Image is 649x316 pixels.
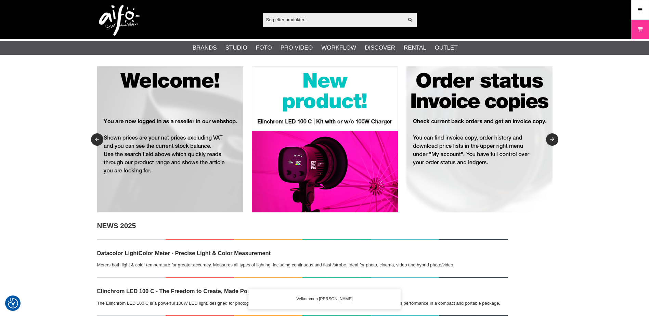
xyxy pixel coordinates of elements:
[97,221,508,231] h2: NEWS 2025
[546,133,558,146] button: Next
[97,288,264,294] strong: Elinchrom LED 100 C - The Freedom to Create, Made Portable.
[91,133,103,146] button: Previous
[263,14,404,25] input: Søg efter produkter...
[225,43,247,52] a: Studio
[296,296,353,302] span: Velkommen [PERSON_NAME]
[435,43,458,52] a: Outlet
[404,43,426,52] a: Rental
[97,262,508,269] p: Meters both light & color temperature for greater accuracy. Measures all types of lighting, inclu...
[99,5,140,36] img: logo.png
[97,300,508,307] p: The Elinchrom LED 100 C is a powerful 100W LED light, designed for photographers, videographers, ...
[256,43,272,52] a: Foto
[321,43,356,52] a: Workflow
[193,43,217,52] a: Brands
[281,43,313,52] a: Pro Video
[406,66,553,212] img: Annonce:RET003 banner-resel-account-bgr.jpg
[365,43,395,52] a: Discover
[97,277,508,278] img: NEWS!
[8,298,18,308] img: Revisit consent button
[97,66,243,212] img: Annonce:RET001 banner-resel-welcome-bgr.jpg
[97,239,508,240] img: NEWS!
[8,297,18,310] button: Samtykkepræferencer
[97,250,271,256] strong: Datacolor LightColor Meter - Precise Light & Color Measurement
[252,66,398,212] img: Annonce:RET008 banner-resel-new-LED100C.jpg
[97,315,508,316] img: NEWS!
